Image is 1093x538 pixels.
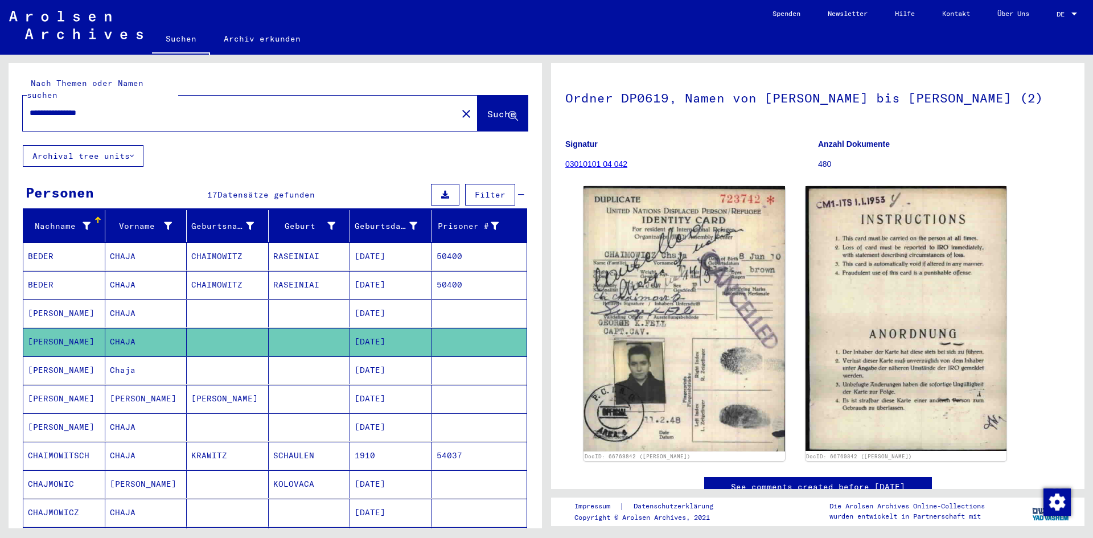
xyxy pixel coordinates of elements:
b: Anzahl Dokumente [818,139,890,149]
button: Suche [478,96,528,131]
mat-cell: CHAJA [105,243,187,270]
div: Nachname [28,220,91,232]
mat-cell: CHAJA [105,328,187,356]
mat-cell: KOLOVACA [269,470,351,498]
mat-cell: 50400 [432,271,527,299]
div: Geburtsname [191,220,254,232]
div: | [574,500,727,512]
mat-cell: [PERSON_NAME] [23,385,105,413]
mat-cell: [PERSON_NAME] [105,470,187,498]
p: wurden entwickelt in Partnerschaft mit [829,511,985,521]
div: Geburtsname [191,217,268,235]
span: DE [1057,10,1069,18]
mat-cell: CHAIMOWITSCH [23,442,105,470]
mat-cell: [PERSON_NAME] [23,356,105,384]
mat-cell: CHAIMOWITZ [187,271,269,299]
mat-cell: CHAJA [105,413,187,441]
a: DocID: 66769842 ([PERSON_NAME]) [585,453,691,459]
mat-cell: CHAIMOWITZ [187,243,269,270]
mat-header-cell: Geburt‏ [269,210,351,242]
img: Arolsen_neg.svg [9,11,143,39]
a: DocID: 66769842 ([PERSON_NAME]) [806,453,912,459]
div: Prisoner # [437,217,513,235]
mat-cell: [DATE] [350,385,432,413]
span: Suche [487,108,516,120]
mat-cell: RASEINIAI [269,271,351,299]
mat-cell: [DATE] [350,499,432,527]
button: Clear [455,102,478,125]
p: Die Arolsen Archives Online-Collections [829,501,985,511]
mat-cell: BEDER [23,271,105,299]
mat-header-cell: Prisoner # [432,210,527,242]
mat-cell: 1910 [350,442,432,470]
a: Archiv erkunden [210,25,314,52]
mat-cell: 54037 [432,442,527,470]
button: Archival tree units [23,145,143,167]
mat-header-cell: Vorname [105,210,187,242]
span: Datensätze gefunden [217,190,315,200]
mat-cell: CHAJA [105,271,187,299]
mat-cell: [PERSON_NAME] [23,299,105,327]
mat-cell: [DATE] [350,356,432,384]
div: Nachname [28,217,105,235]
b: Signatur [565,139,598,149]
mat-cell: [DATE] [350,271,432,299]
img: 001.jpg [584,186,785,451]
div: Personen [26,182,94,203]
mat-cell: CHAJA [105,299,187,327]
h1: Ordner DP0619, Namen von [PERSON_NAME] bis [PERSON_NAME] (2) [565,72,1070,122]
a: Datenschutzerklärung [624,500,727,512]
a: 03010101 04 042 [565,159,627,169]
mat-cell: Chaja [105,356,187,384]
div: Geburt‏ [273,220,336,232]
span: Filter [475,190,506,200]
mat-cell: [DATE] [350,470,432,498]
mat-cell: SCHAULEN [269,442,351,470]
mat-cell: RASEINIAI [269,243,351,270]
mat-cell: [DATE] [350,328,432,356]
mat-cell: [PERSON_NAME] [23,328,105,356]
div: Geburt‏ [273,217,350,235]
img: 002.jpg [806,186,1007,451]
mat-header-cell: Geburtsname [187,210,269,242]
mat-icon: close [459,107,473,121]
mat-cell: KRAWITZ [187,442,269,470]
mat-cell: [DATE] [350,243,432,270]
div: Geburtsdatum [355,220,417,232]
p: Copyright © Arolsen Archives, 2021 [574,512,727,523]
mat-label: Nach Themen oder Namen suchen [27,78,143,100]
mat-cell: CHAJMOWIC [23,470,105,498]
div: Vorname [110,220,172,232]
mat-header-cell: Nachname [23,210,105,242]
mat-header-cell: Geburtsdatum [350,210,432,242]
div: Geburtsdatum [355,217,432,235]
p: 480 [818,158,1070,170]
a: Impressum [574,500,619,512]
img: yv_logo.png [1030,497,1073,525]
mat-cell: [DATE] [350,413,432,441]
mat-cell: [PERSON_NAME] [187,385,269,413]
div: Prisoner # [437,220,499,232]
a: Suchen [152,25,210,55]
mat-cell: CHAJMOWICZ [23,499,105,527]
mat-cell: BEDER [23,243,105,270]
mat-cell: [PERSON_NAME] [23,413,105,441]
mat-cell: CHAJA [105,499,187,527]
mat-cell: 50400 [432,243,527,270]
mat-cell: CHAJA [105,442,187,470]
img: Zustimmung ändern [1043,488,1071,516]
span: 17 [207,190,217,200]
div: Vorname [110,217,187,235]
mat-cell: [PERSON_NAME] [105,385,187,413]
a: See comments created before [DATE] [731,481,905,493]
button: Filter [465,184,515,206]
mat-cell: [DATE] [350,299,432,327]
